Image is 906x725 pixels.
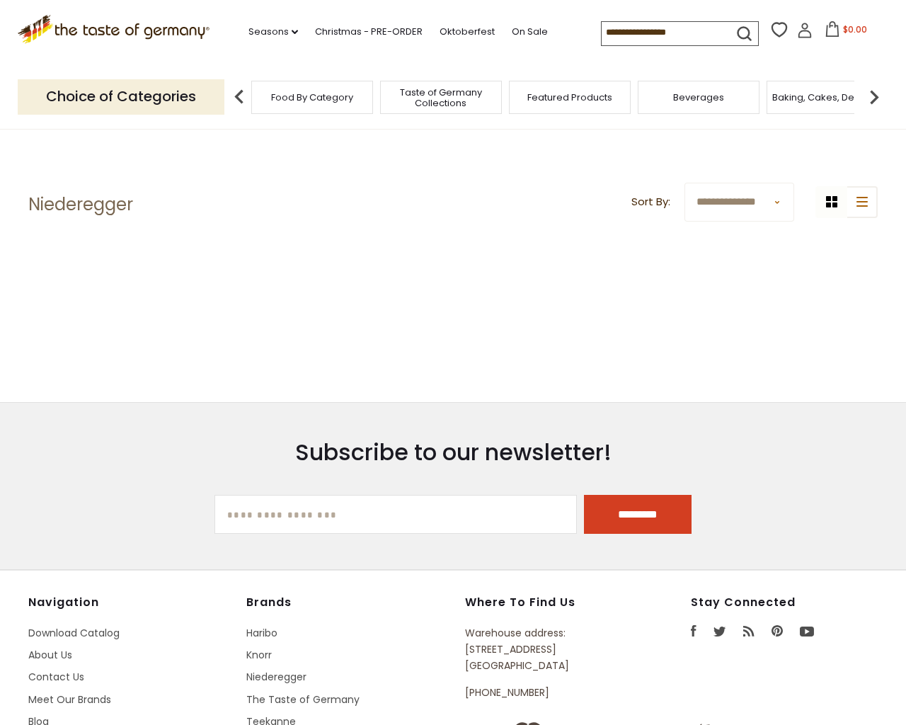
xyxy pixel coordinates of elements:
[527,92,612,103] a: Featured Products
[271,92,353,103] a: Food By Category
[28,194,133,215] h1: Niederegger
[440,24,495,40] a: Oktoberfest
[28,626,120,640] a: Download Catalog
[815,21,876,42] button: $0.00
[28,595,232,610] h4: Navigation
[18,79,224,114] p: Choice of Categories
[315,24,423,40] a: Christmas - PRE-ORDER
[465,625,626,675] p: Warehouse address: [STREET_ADDRESS] [GEOGRAPHIC_DATA]
[465,685,626,701] p: [PHONE_NUMBER]
[691,595,878,610] h4: Stay Connected
[512,24,548,40] a: On Sale
[843,23,867,35] span: $0.00
[384,87,498,108] a: Taste of Germany Collections
[860,83,888,111] img: next arrow
[248,24,298,40] a: Seasons
[28,670,84,684] a: Contact Us
[673,92,724,103] a: Beverages
[246,595,450,610] h4: Brands
[28,648,72,662] a: About Us
[246,692,360,707] a: The Taste of Germany
[214,438,692,467] h3: Subscribe to our newsletter!
[465,595,626,610] h4: Where to find us
[246,648,272,662] a: Knorr
[225,83,253,111] img: previous arrow
[246,626,277,640] a: Haribo
[28,692,111,707] a: Meet Our Brands
[772,92,882,103] a: Baking, Cakes, Desserts
[246,670,306,684] a: Niederegger
[631,193,670,211] label: Sort By:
